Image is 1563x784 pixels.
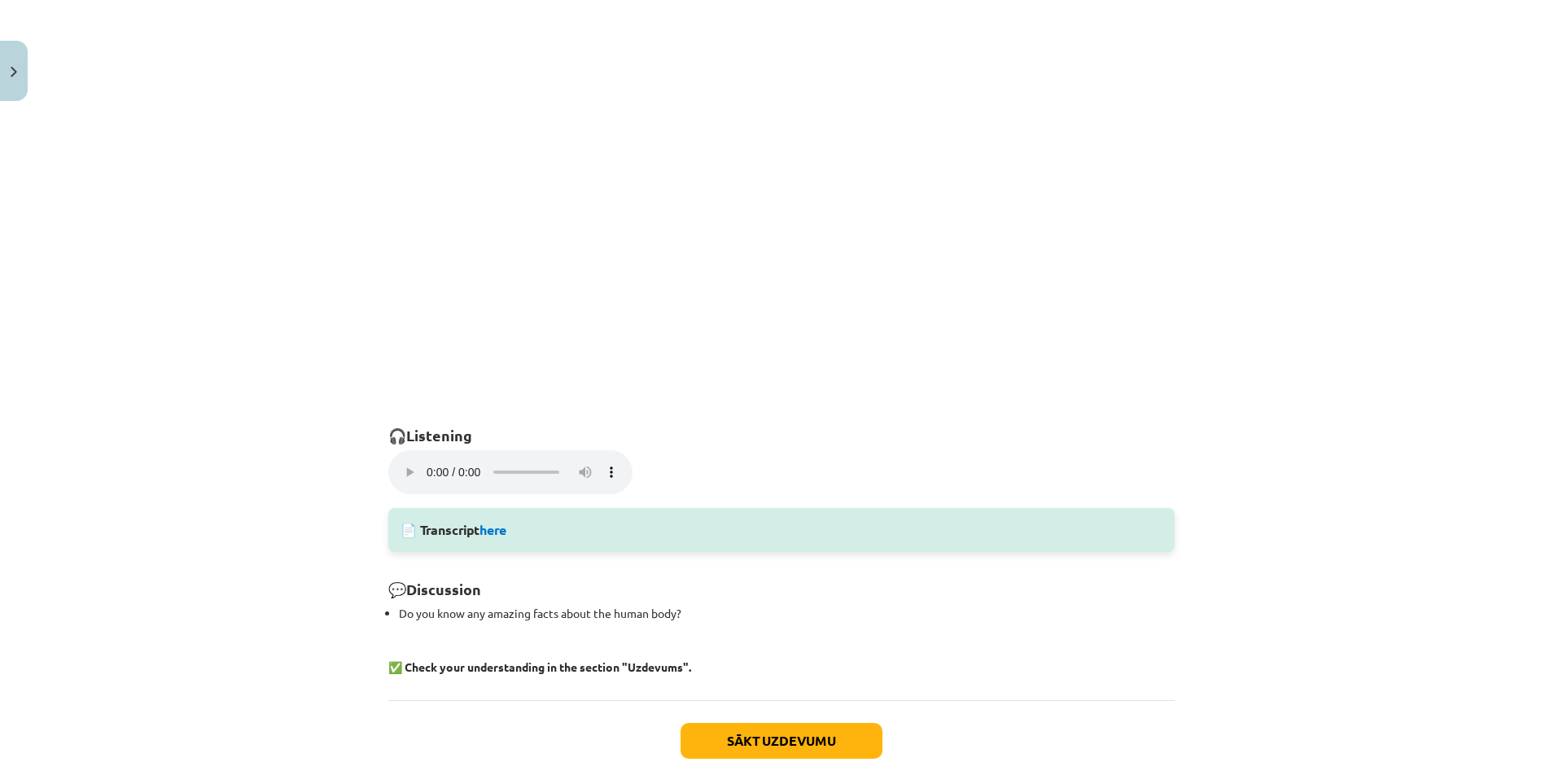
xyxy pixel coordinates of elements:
[406,580,481,598] strong: Discussion
[399,605,1175,622] p: Do you know any amazing facts about the human body?
[388,406,1175,446] h2: 🎧
[388,560,1175,600] h2: 💬
[406,426,472,445] strong: Listening
[388,450,633,494] audio: Your browser does not support the audio element.
[681,723,882,759] button: Sākt uzdevumu
[479,521,506,538] a: here
[388,659,691,674] strong: ✅ Check your understanding in the section "Uzdevums".
[388,508,1175,552] div: 📄 Transcript
[11,67,17,77] img: icon-close-lesson-0947bae3869378f0d4975bcd49f059093ad1ed9edebbc8119c70593378902aed.svg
